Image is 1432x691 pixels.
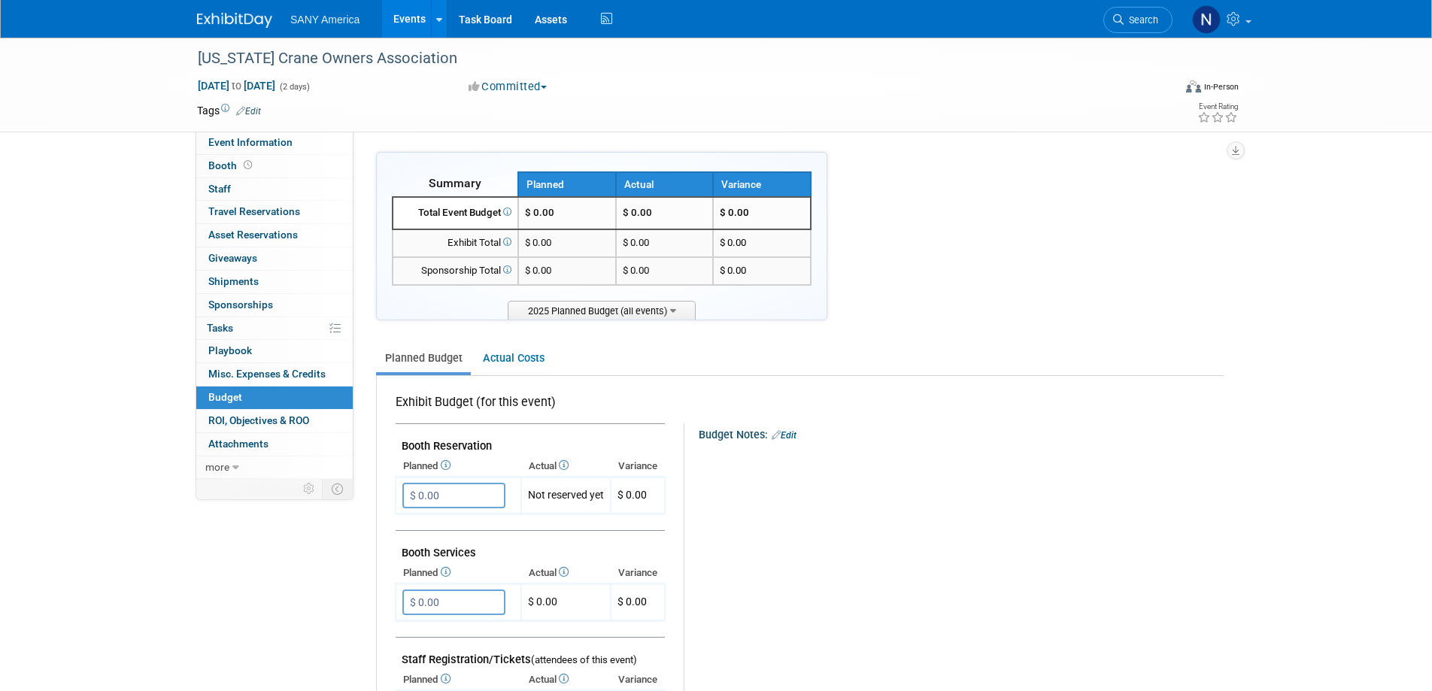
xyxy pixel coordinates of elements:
[611,456,665,477] th: Variance
[196,178,353,201] a: Staff
[193,45,1150,72] div: [US_STATE] Crane Owners Association
[720,237,746,248] span: $ 0.00
[399,236,511,250] div: Exhibit Total
[1203,81,1239,92] div: In-Person
[207,322,233,334] span: Tasks
[521,669,611,690] th: Actual
[616,172,714,197] th: Actual
[429,176,481,190] span: Summary
[208,391,242,403] span: Budget
[196,363,353,386] a: Misc. Expenses & Credits
[208,252,257,264] span: Giveaways
[617,596,647,608] span: $ 0.00
[508,301,696,320] span: 2025 Planned Budget (all events)
[521,477,611,514] td: Not reserved yet
[1103,7,1173,33] a: Search
[399,206,511,220] div: Total Event Budget
[278,82,310,92] span: (2 days)
[525,207,554,218] span: $ 0.00
[1192,5,1221,34] img: NICHOLE GRECO
[196,132,353,154] a: Event Information
[196,340,353,362] a: Playbook
[474,344,553,372] a: Actual Costs
[236,106,261,117] a: Edit
[196,155,353,177] a: Booth
[1084,78,1239,101] div: Event Format
[208,438,268,450] span: Attachments
[197,103,261,118] td: Tags
[396,531,665,563] td: Booth Services
[196,456,353,479] a: more
[611,562,665,583] th: Variance
[699,423,1222,443] div: Budget Notes:
[208,183,231,195] span: Staff
[205,461,229,473] span: more
[396,638,665,670] td: Staff Registration/Tickets
[196,271,353,293] a: Shipments
[229,80,244,92] span: to
[196,317,353,340] a: Tasks
[323,479,353,499] td: Toggle Event Tabs
[720,265,746,276] span: $ 0.00
[525,265,551,276] span: $ 0.00
[1124,14,1158,26] span: Search
[521,584,611,621] td: $ 0.00
[208,414,309,426] span: ROI, Objectives & ROO
[196,201,353,223] a: Travel Reservations
[208,136,293,148] span: Event Information
[616,257,714,285] td: $ 0.00
[616,197,714,229] td: $ 0.00
[396,424,665,456] td: Booth Reservation
[720,207,749,218] span: $ 0.00
[290,14,360,26] span: SANY America
[396,562,521,583] th: Planned
[196,224,353,247] a: Asset Reservations
[617,489,647,501] span: $ 0.00
[772,430,796,441] a: Edit
[1197,103,1238,111] div: Event Rating
[241,159,255,171] span: Booth not reserved yet
[713,172,811,197] th: Variance
[197,13,272,28] img: ExhibitDay
[518,172,616,197] th: Planned
[376,344,471,372] a: Planned Budget
[208,205,300,217] span: Travel Reservations
[196,247,353,270] a: Giveaways
[208,299,273,311] span: Sponsorships
[396,456,521,477] th: Planned
[611,669,665,690] th: Variance
[197,79,276,92] span: [DATE] [DATE]
[196,294,353,317] a: Sponsorships
[1186,80,1201,92] img: Format-Inperson.png
[396,394,659,419] div: Exhibit Budget (for this event)
[396,669,521,690] th: Planned
[208,368,326,380] span: Misc. Expenses & Credits
[525,237,551,248] span: $ 0.00
[399,264,511,278] div: Sponsorship Total
[196,433,353,456] a: Attachments
[208,344,252,356] span: Playbook
[616,229,714,257] td: $ 0.00
[463,79,553,95] button: Committed
[208,275,259,287] span: Shipments
[296,479,323,499] td: Personalize Event Tab Strip
[521,562,611,583] th: Actual
[531,654,637,665] span: (attendees of this event)
[196,386,353,409] a: Budget
[196,410,353,432] a: ROI, Objectives & ROO
[208,229,298,241] span: Asset Reservations
[208,159,255,171] span: Booth
[521,456,611,477] th: Actual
